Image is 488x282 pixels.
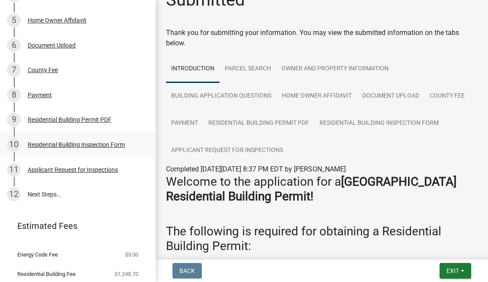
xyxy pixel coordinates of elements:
a: Building Application Questions [166,82,277,110]
span: $1,248.70 [115,271,138,277]
div: Payment [28,92,52,98]
a: County Fee [424,82,470,110]
div: County Fee [28,67,58,73]
span: Back [179,267,195,274]
a: Payment [166,110,203,137]
a: Introduction [166,55,220,83]
div: 9 [7,113,21,127]
div: 7 [7,63,21,77]
a: Residential Building Inspection Form [314,110,444,137]
div: 10 [7,138,21,152]
div: 6 [7,38,21,52]
a: Document Upload [357,82,424,110]
span: Energy Code Fee [17,252,58,257]
div: Residential Building Inspection Form [28,142,125,148]
div: Residential Building Permit PDF [28,117,112,123]
h3: The following is required for obtaining a Residential Building Permit: [166,224,478,253]
button: Exit [440,263,471,279]
div: 8 [7,88,21,102]
div: 11 [7,163,21,177]
a: Estimated Fees [7,217,142,234]
div: Thank you for submitting your information. You may view the submitted information on the tabs below. [166,28,478,48]
div: Applicant Request for Inspections [28,167,118,173]
span: Residential Building Fee [17,271,76,277]
div: 12 [7,187,21,201]
div: Home Owner Affidavit [28,17,86,23]
span: Exit [447,267,459,274]
a: Residential Building Permit PDF [203,110,314,137]
a: Owner and Property Information [276,55,394,83]
a: Applicant Request for Inspections [166,137,288,165]
span: Completed [DATE][DATE] 8:37 PM EDT by [PERSON_NAME] [166,165,346,173]
span: $3.00 [125,252,138,257]
h3: Welcome to the application for a [166,174,478,203]
a: Parcel search [220,55,276,83]
button: Back [172,263,202,279]
div: Document Upload [28,42,76,48]
a: Home Owner Affidavit [277,82,357,110]
strong: [GEOGRAPHIC_DATA] Residential Building Permit! [166,174,456,203]
div: 5 [7,13,21,27]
